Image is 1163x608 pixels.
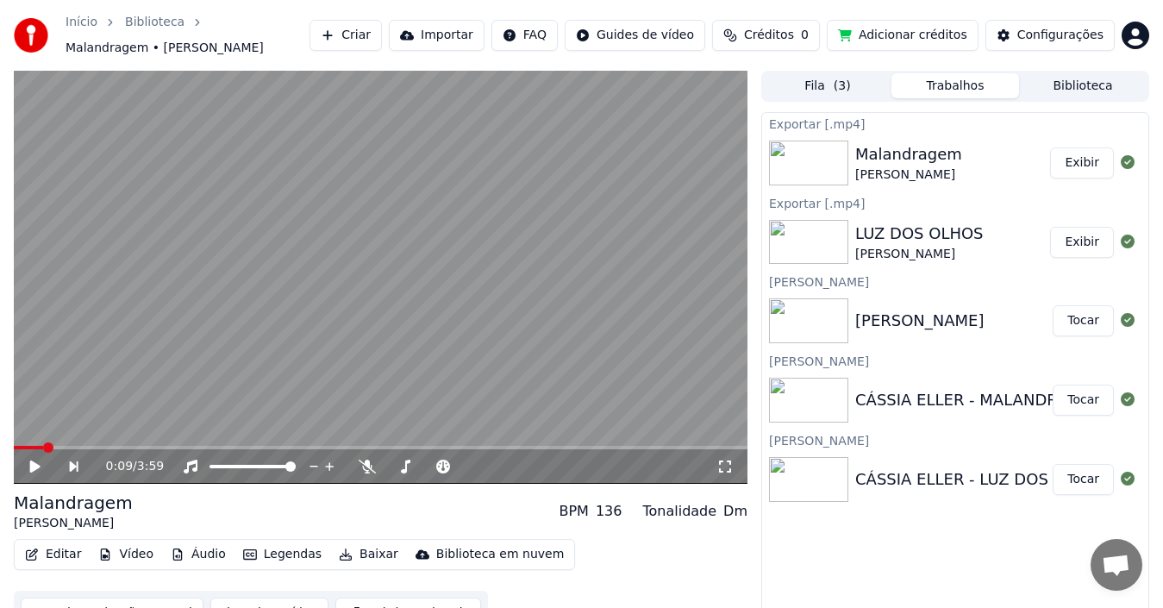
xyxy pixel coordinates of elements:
div: Bate-papo aberto [1091,539,1142,591]
a: Início [66,14,97,31]
button: Editar [18,542,88,567]
div: [PERSON_NAME] [855,246,984,263]
div: [PERSON_NAME] [855,166,962,184]
div: Exportar [.mp4] [762,113,1148,134]
button: Biblioteca [1019,73,1147,98]
span: Malandragem • [PERSON_NAME] [66,40,264,57]
div: Tonalidade [642,501,716,522]
button: Legendas [236,542,328,567]
div: 136 [596,501,622,522]
div: Exportar [.mp4] [762,192,1148,213]
div: Configurações [1017,27,1104,44]
div: [PERSON_NAME] [14,515,133,532]
span: 0:09 [106,458,133,475]
span: ( 3 ) [834,78,851,95]
div: Malandragem [14,491,133,515]
div: [PERSON_NAME] [762,271,1148,291]
button: Tocar [1053,464,1114,495]
button: Guides de vídeo [565,20,705,51]
button: Importar [389,20,485,51]
div: [PERSON_NAME] [762,429,1148,450]
div: / [106,458,147,475]
img: youka [14,18,48,53]
button: FAQ [491,20,558,51]
button: Tocar [1053,305,1114,336]
button: Créditos0 [712,20,820,51]
button: Vídeo [91,542,160,567]
div: Biblioteca em nuvem [436,546,565,563]
nav: breadcrumb [66,14,310,57]
div: [PERSON_NAME] [762,350,1148,371]
div: BPM [559,501,588,522]
button: Trabalhos [891,73,1019,98]
button: Áudio [164,542,233,567]
div: Dm [723,501,747,522]
button: Adicionar créditos [827,20,979,51]
button: Exibir [1050,147,1114,179]
button: Configurações [985,20,1115,51]
div: CÁSSIA ELLER - LUZ DOS OLHOS [855,467,1108,492]
button: Tocar [1053,385,1114,416]
div: [PERSON_NAME] [855,309,985,333]
span: 0 [801,27,809,44]
button: Criar [310,20,382,51]
div: Malandragem [855,142,962,166]
span: 3:59 [137,458,164,475]
div: CÁSSIA ELLER - MALANDRAGEM [855,388,1103,412]
div: LUZ DOS OLHOS [855,222,984,246]
button: Baixar [332,542,405,567]
button: Fila [764,73,891,98]
a: Biblioteca [125,14,184,31]
span: Créditos [744,27,794,44]
button: Exibir [1050,227,1114,258]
